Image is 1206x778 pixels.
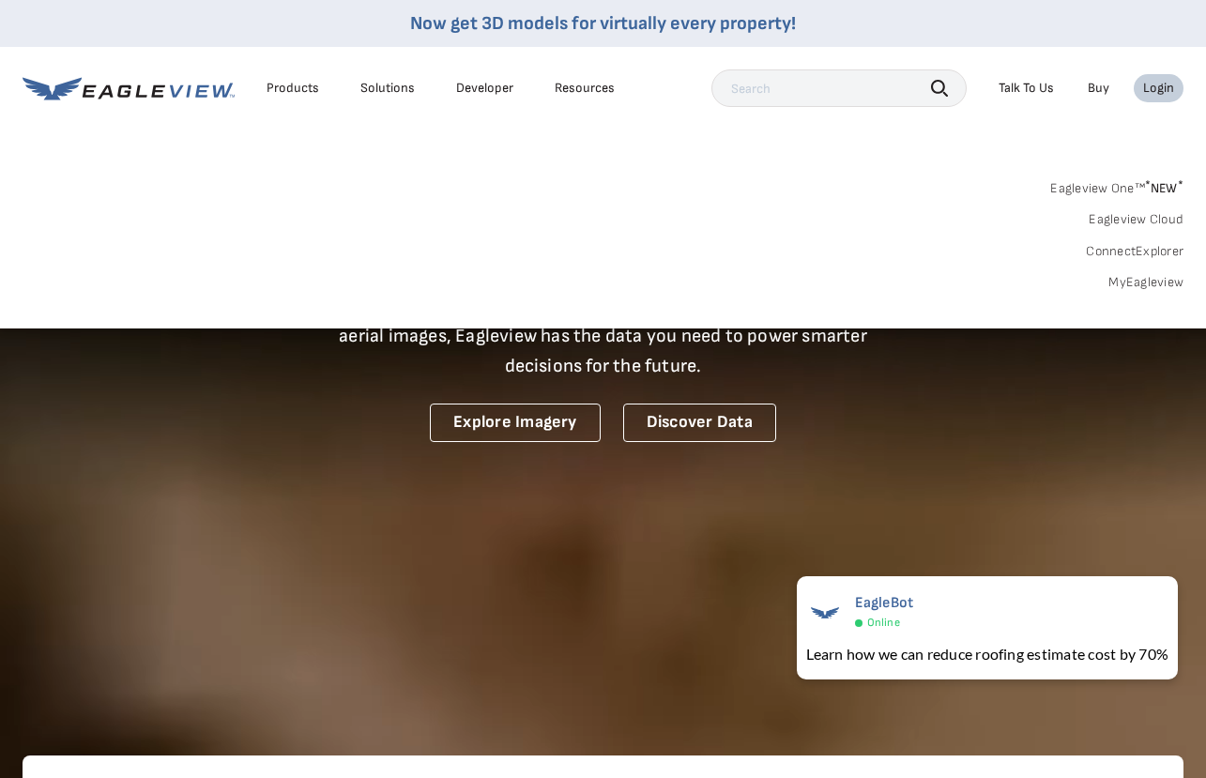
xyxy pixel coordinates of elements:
[267,80,319,97] div: Products
[316,291,891,381] p: A new era starts here. Built on more than 3.5 billion high-resolution aerial images, Eagleview ha...
[1143,80,1174,97] div: Login
[806,594,844,632] img: EagleBot
[430,404,601,442] a: Explore Imagery
[410,12,796,35] a: Now get 3D models for virtually every property!
[555,80,615,97] div: Resources
[999,80,1054,97] div: Talk To Us
[1050,175,1183,196] a: Eagleview One™*NEW*
[360,80,415,97] div: Solutions
[623,404,776,442] a: Discover Data
[1108,274,1183,291] a: MyEagleview
[1086,243,1183,260] a: ConnectExplorer
[806,643,1168,665] div: Learn how we can reduce roofing estimate cost by 70%
[1145,180,1183,196] span: NEW
[867,616,900,630] span: Online
[456,80,513,97] a: Developer
[711,69,967,107] input: Search
[1088,80,1109,97] a: Buy
[1089,211,1183,228] a: Eagleview Cloud
[855,594,914,612] span: EagleBot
